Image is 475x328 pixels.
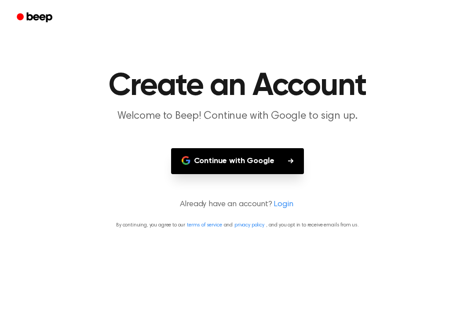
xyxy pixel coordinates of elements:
p: Welcome to Beep! Continue with Google to sign up. [69,109,406,124]
button: Continue with Google [171,148,304,174]
p: Already have an account? [11,199,464,211]
a: Beep [11,9,60,26]
h1: Create an Account [12,70,463,102]
p: By continuing, you agree to our and , and you opt in to receive emails from us. [11,221,464,229]
a: terms of service [187,222,222,228]
a: privacy policy [234,222,264,228]
a: Login [274,199,293,211]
